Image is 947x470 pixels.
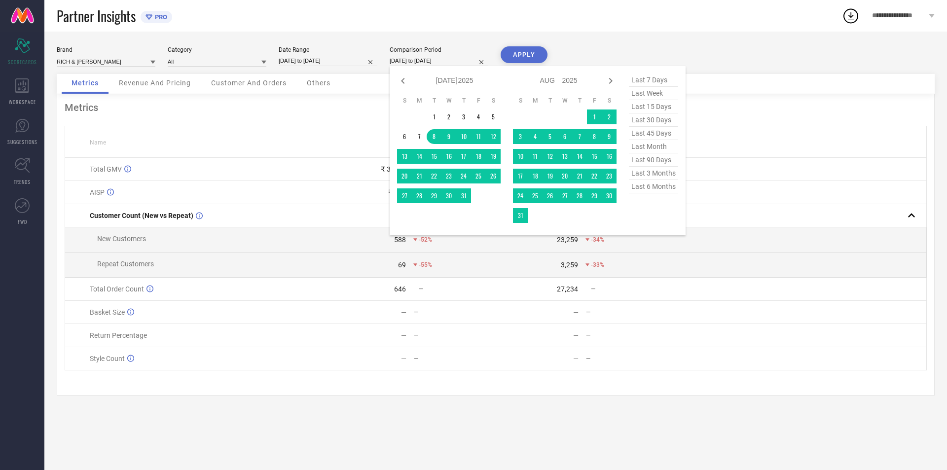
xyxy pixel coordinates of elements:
[471,109,486,124] td: Fri Jul 04 2025
[14,178,31,185] span: TRENDS
[587,188,602,203] td: Fri Aug 29 2025
[279,46,377,53] div: Date Range
[97,235,146,243] span: New Customers
[394,236,406,244] div: 588
[528,188,543,203] td: Mon Aug 25 2025
[279,56,377,66] input: Select date range
[381,165,406,173] div: ₹ 3.64 L
[543,169,557,183] td: Tue Aug 19 2025
[441,109,456,124] td: Wed Jul 02 2025
[90,285,144,293] span: Total Order Count
[397,149,412,164] td: Sun Jul 13 2025
[587,129,602,144] td: Fri Aug 08 2025
[543,149,557,164] td: Tue Aug 12 2025
[90,331,147,339] span: Return Percentage
[119,79,191,87] span: Revenue And Pricing
[414,309,495,316] div: —
[152,13,167,21] span: PRO
[629,113,678,127] span: last 30 days
[573,355,579,362] div: —
[602,129,617,144] td: Sat Aug 09 2025
[419,236,432,243] span: -52%
[572,129,587,144] td: Thu Aug 07 2025
[629,153,678,167] span: last 90 days
[528,129,543,144] td: Mon Aug 04 2025
[441,149,456,164] td: Wed Jul 16 2025
[412,129,427,144] td: Mon Jul 07 2025
[427,129,441,144] td: Tue Jul 08 2025
[390,46,488,53] div: Comparison Period
[486,129,501,144] td: Sat Jul 12 2025
[842,7,860,25] div: Open download list
[412,149,427,164] td: Mon Jul 14 2025
[486,97,501,105] th: Saturday
[65,102,927,113] div: Metrics
[90,165,122,173] span: Total GMV
[513,97,528,105] th: Sunday
[168,46,266,53] div: Category
[390,56,488,66] input: Select comparison period
[591,236,604,243] span: -34%
[401,355,406,362] div: —
[471,97,486,105] th: Friday
[629,73,678,87] span: last 7 days
[90,308,125,316] span: Basket Size
[561,261,578,269] div: 3,259
[401,308,406,316] div: —
[528,169,543,183] td: Mon Aug 18 2025
[513,208,528,223] td: Sun Aug 31 2025
[397,188,412,203] td: Sun Jul 27 2025
[573,308,579,316] div: —
[90,139,106,146] span: Name
[557,169,572,183] td: Wed Aug 20 2025
[394,285,406,293] div: 646
[90,188,105,196] span: AISP
[629,87,678,100] span: last week
[629,180,678,193] span: last 6 months
[572,149,587,164] td: Thu Aug 14 2025
[513,149,528,164] td: Sun Aug 10 2025
[427,97,441,105] th: Tuesday
[587,97,602,105] th: Friday
[57,6,136,26] span: Partner Insights
[471,169,486,183] td: Fri Jul 25 2025
[412,188,427,203] td: Mon Jul 28 2025
[543,97,557,105] th: Tuesday
[18,218,27,225] span: FWD
[557,188,572,203] td: Wed Aug 27 2025
[456,109,471,124] td: Thu Jul 03 2025
[602,109,617,124] td: Sat Aug 02 2025
[90,212,193,219] span: Customer Count (New vs Repeat)
[573,331,579,339] div: —
[557,236,578,244] div: 23,259
[528,97,543,105] th: Monday
[397,169,412,183] td: Sun Jul 20 2025
[587,149,602,164] td: Fri Aug 15 2025
[629,140,678,153] span: last month
[419,286,423,292] span: —
[414,332,495,339] div: —
[397,75,409,87] div: Previous month
[471,129,486,144] td: Fri Jul 11 2025
[587,109,602,124] td: Fri Aug 01 2025
[427,188,441,203] td: Tue Jul 29 2025
[513,129,528,144] td: Sun Aug 03 2025
[586,332,667,339] div: —
[90,355,125,362] span: Style Count
[441,169,456,183] td: Wed Jul 23 2025
[419,261,432,268] span: -55%
[602,97,617,105] th: Saturday
[543,129,557,144] td: Tue Aug 05 2025
[456,97,471,105] th: Thursday
[557,97,572,105] th: Wednesday
[97,260,154,268] span: Repeat Customers
[441,188,456,203] td: Wed Jul 30 2025
[456,129,471,144] td: Thu Jul 10 2025
[587,169,602,183] td: Fri Aug 22 2025
[602,188,617,203] td: Sat Aug 30 2025
[412,169,427,183] td: Mon Jul 21 2025
[629,127,678,140] span: last 45 days
[486,109,501,124] td: Sat Jul 05 2025
[572,169,587,183] td: Thu Aug 21 2025
[501,46,547,63] button: APPLY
